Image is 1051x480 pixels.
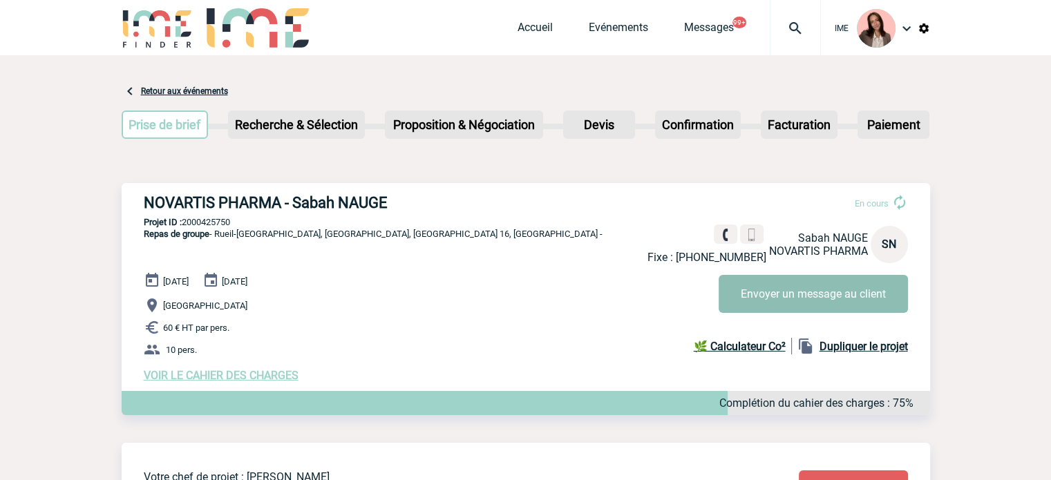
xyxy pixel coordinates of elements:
p: Devis [565,112,634,137]
p: 2000425750 [122,217,930,227]
span: SN [882,238,896,251]
p: Proposition & Négociation [386,112,542,137]
a: Accueil [518,21,553,40]
b: Dupliquer le projet [820,340,908,353]
p: Confirmation [656,112,739,137]
img: portable.png [746,229,758,241]
a: Evénements [589,21,648,40]
img: 94396-3.png [857,9,896,48]
img: file_copy-black-24dp.png [797,338,814,354]
p: Prise de brief [123,112,207,137]
img: fixe.png [719,229,732,241]
a: Retour aux événements [141,86,228,96]
span: [GEOGRAPHIC_DATA] [163,300,247,311]
a: VOIR LE CAHIER DES CHARGES [144,369,299,382]
span: [DATE] [163,276,189,287]
p: Facturation [762,112,836,137]
span: - Rueil-[GEOGRAPHIC_DATA], [GEOGRAPHIC_DATA], [GEOGRAPHIC_DATA] 16, [GEOGRAPHIC_DATA] - [144,229,603,239]
b: 🌿 Calculateur Co² [694,340,786,353]
span: 10 pers. [166,345,197,355]
p: Paiement [859,112,928,137]
a: 🌿 Calculateur Co² [694,338,792,354]
img: IME-Finder [122,8,193,48]
p: Recherche & Sélection [229,112,363,137]
p: Fixe : [PHONE_NUMBER] [647,251,766,264]
span: 60 € HT par pers. [163,323,229,333]
b: Projet ID : [144,217,182,227]
button: 99+ [732,17,746,28]
button: Envoyer un message au client [719,275,908,313]
a: Messages [684,21,734,40]
span: [DATE] [222,276,247,287]
span: En cours [855,198,889,209]
span: IME [835,23,849,33]
span: NOVARTIS PHARMA [769,244,868,258]
span: Repas de groupe [144,229,209,239]
h3: NOVARTIS PHARMA - Sabah NAUGE [144,194,558,211]
span: Sabah NAUGE [798,231,868,244]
